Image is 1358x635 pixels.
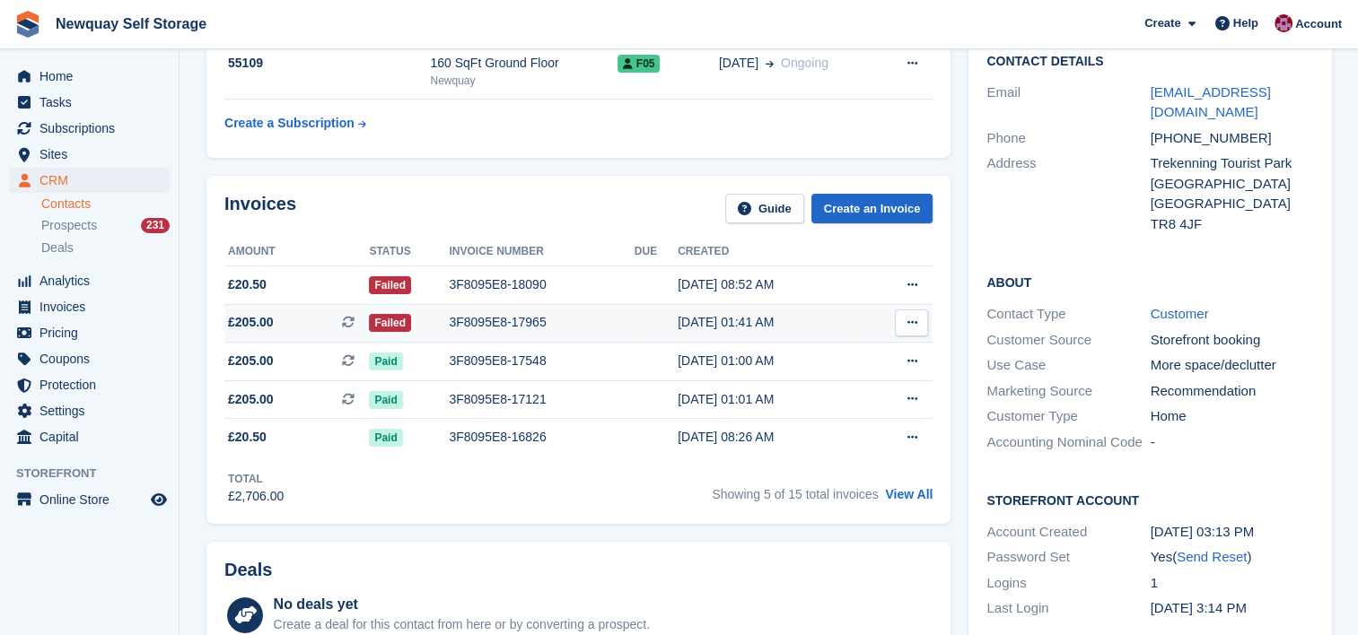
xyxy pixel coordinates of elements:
[39,268,147,293] span: Analytics
[725,194,804,223] a: Guide
[449,390,634,409] div: 3F8095E8-17121
[986,55,1313,69] h2: Contact Details
[39,346,147,371] span: Coupons
[228,428,267,447] span: £20.50
[39,487,147,512] span: Online Store
[986,304,1150,325] div: Contact Type
[986,128,1150,149] div: Phone
[1150,214,1313,235] div: TR8 4JF
[986,83,1150,123] div: Email
[1233,14,1258,32] span: Help
[369,391,402,409] span: Paid
[39,90,147,115] span: Tasks
[678,390,861,409] div: [DATE] 01:01 AM
[41,216,170,235] a: Prospects 231
[1150,522,1313,543] div: [DATE] 03:13 PM
[228,313,274,332] span: £205.00
[1172,549,1251,564] span: ( )
[224,114,355,133] div: Create a Subscription
[39,320,147,345] span: Pricing
[39,168,147,193] span: CRM
[369,352,402,370] span: Paid
[1295,15,1342,33] span: Account
[224,194,296,223] h2: Invoices
[986,491,1313,509] h2: Storefront Account
[228,275,267,294] span: £20.50
[986,406,1150,427] div: Customer Type
[9,268,170,293] a: menu
[9,90,170,115] a: menu
[449,352,634,370] div: 3F8095E8-17548
[678,275,861,294] div: [DATE] 08:52 AM
[678,238,861,266] th: Created
[678,352,861,370] div: [DATE] 01:00 AM
[228,471,284,487] div: Total
[1150,573,1313,594] div: 1
[39,142,147,167] span: Sites
[618,55,661,73] span: F05
[14,11,41,38] img: stora-icon-8386f47178a22dfd0bd8f6a31ec36ba5ce8667c1dd55bd0f319d3a0aa187defe.svg
[986,432,1150,453] div: Accounting Nominal Code
[141,218,170,233] div: 231
[39,372,147,397] span: Protection
[781,56,828,70] span: Ongoing
[228,352,274,370] span: £205.00
[986,273,1313,291] h2: About
[1150,306,1208,321] a: Customer
[986,355,1150,376] div: Use Case
[274,615,650,634] div: Create a deal for this contact from here or by converting a prospect.
[224,54,430,73] div: 55109
[986,381,1150,402] div: Marketing Source
[224,238,369,266] th: Amount
[224,107,366,140] a: Create a Subscription
[678,313,861,332] div: [DATE] 01:41 AM
[39,64,147,89] span: Home
[41,196,170,213] a: Contacts
[678,428,861,447] div: [DATE] 08:26 AM
[39,398,147,423] span: Settings
[1150,355,1313,376] div: More space/declutter
[9,372,170,397] a: menu
[9,346,170,371] a: menu
[41,239,170,257] a: Deals
[885,487,933,501] a: View All
[9,320,170,345] a: menu
[39,294,147,319] span: Invoices
[9,142,170,167] a: menu
[430,73,617,89] div: Newquay
[1150,547,1313,568] div: Yes
[1150,406,1313,427] div: Home
[9,168,170,193] a: menu
[9,398,170,423] a: menu
[986,153,1150,234] div: Address
[986,547,1150,568] div: Password Set
[449,238,634,266] th: Invoice number
[449,313,634,332] div: 3F8095E8-17965
[449,428,634,447] div: 3F8095E8-16826
[986,522,1150,543] div: Account Created
[1150,381,1313,402] div: Recommendation
[1150,174,1313,195] div: [GEOGRAPHIC_DATA]
[39,424,147,449] span: Capital
[1177,549,1247,564] a: Send Reset
[1150,84,1270,120] a: [EMAIL_ADDRESS][DOMAIN_NAME]
[430,54,617,73] div: 160 SqFt Ground Floor
[1150,153,1313,174] div: Trekenning Tourist Park
[224,560,272,580] h2: Deals
[1150,128,1313,149] div: [PHONE_NUMBER]
[228,390,274,409] span: £205.00
[1275,14,1292,32] img: Paul Upson
[9,294,170,319] a: menu
[39,116,147,141] span: Subscriptions
[986,573,1150,594] div: Logins
[369,314,411,332] span: Failed
[16,465,179,483] span: Storefront
[986,598,1150,619] div: Last Login
[369,276,411,294] span: Failed
[449,275,634,294] div: 3F8095E8-18090
[1150,600,1246,615] time: 2024-09-29 14:14:57 UTC
[48,9,214,39] a: Newquay Self Storage
[41,217,97,234] span: Prospects
[9,64,170,89] a: menu
[9,487,170,512] a: menu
